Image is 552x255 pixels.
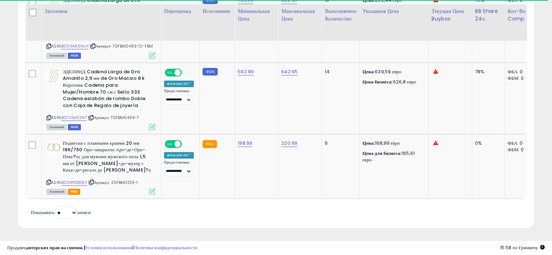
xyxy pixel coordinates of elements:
font: Цена: [363,68,375,75]
font: ФБМ: 0 [508,3,524,10]
font: ASIN: [51,115,61,120]
font: Выполняемое количество [325,7,356,22]
font: 6 [325,140,328,147]
font: ФБМ: 0 [508,146,524,153]
font: Активный [49,190,64,194]
font: FBA [71,190,77,194]
img: 41ZdMCmT5IL._SL40_.jpg [46,140,61,155]
font: | [90,43,91,49]
font: 639,59 евро [375,68,401,75]
span: 2025-10-6 16:00 GMT [500,244,545,251]
font: Активный [49,54,64,58]
font: ФБА: 0 [508,68,523,75]
span: Все листинги в настоящее время доступны для покупки на Amazon [46,124,67,130]
font: записи [77,209,91,216]
font: Показывать: [31,209,56,216]
font: ФБА [206,141,214,147]
font: | [88,180,89,185]
font: Исполнение [203,7,230,15]
font: НА [167,141,172,147]
font: Текущая цена Buybox [432,7,464,22]
font: | [132,244,134,251]
font: | [88,115,89,120]
font: Предустановка: [164,160,190,165]
font: Продавец [7,244,26,251]
font: Amazon ИИ * [167,82,191,86]
a: Условия использования [85,244,132,251]
font: Артикул: 20FBM0013-1 [94,180,138,185]
a: Политика конфиденциальности [134,244,197,251]
font: Кол-во Comp. [508,7,526,22]
font: 78% [475,68,484,75]
font: Максимальная цена [281,7,315,22]
font: ФБМ [71,125,78,129]
font: 165,61 евро [363,150,415,163]
font: Артикул: 70FBM0493-7 [94,115,139,120]
span: Все листинги в настоящее время доступны для покупки на Amazon [46,53,67,59]
a: 198.99 [238,140,252,147]
a: B01DPODR8Y [61,180,87,186]
font: 198,99 евро [375,140,400,147]
font: Amazon ИИ * [167,153,191,157]
font: Минимальная цена [238,7,270,22]
a: B07V5K62NT [61,115,87,121]
font: Подвески с плавными краями 20 мм 18K/750 Оро-амарилло Аро-де-Оро-Пеке?ос для мужчин мужского пола... [63,140,151,173]
font: Цена: [363,140,375,147]
font: ФБМ [206,69,214,74]
font: ASIN: [51,180,61,185]
span: Все листинги в настоящее время доступны для покупки на Amazon [46,189,67,195]
font: 14 [325,68,330,75]
a: 220.99 [281,140,297,147]
img: 41i1YstxSUL._SL40_.jpg [46,69,61,83]
font: BB Share 24ч. [475,7,498,22]
font: авторских прав на снимок | [26,244,85,251]
font: Предустановка: [164,88,190,94]
a: 642.95 [281,68,298,75]
font: 626,8 евро [393,78,416,85]
font: Указанная цена [363,7,399,15]
font: Артикул: 70FBM0493-12-FBM [95,43,153,49]
font: ASIN: [51,43,61,49]
a: 592.99 [238,68,254,75]
font: Цена для бизнеса: [363,150,402,157]
font: Активный [49,125,64,129]
font: 0% [475,140,482,147]
font: Цена бизнеса: [363,78,393,85]
font: ФБА: 0 [508,140,523,147]
font: НА [167,70,172,75]
font: Заголовок [45,7,68,15]
a: B099ML5NLH [61,43,89,49]
font: 15:58 по Гринвичу [500,244,538,251]
font: Переоценка [164,7,191,15]
font: 592.99 [238,68,254,75]
font: ЭДЕЛИНД Cadena Larga de Oro Amarillo 2,9 мм de Oro Macizo 8 k Воротник Cadena para Mujer/Hombre 7... [63,68,146,109]
font: 642.95 [281,68,298,75]
font: ФБМ: 0 [508,75,524,82]
font: ФБМ [71,54,78,58]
